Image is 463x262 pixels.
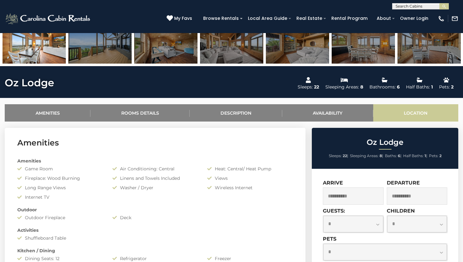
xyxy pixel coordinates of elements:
div: Outdoor [13,207,298,213]
a: Browse Rentals [200,14,242,23]
img: 169134050 [68,24,132,64]
div: Freezer [203,255,298,262]
li: | [403,152,427,160]
div: Game Room [13,166,108,172]
a: Location [373,104,458,122]
a: Rental Program [328,14,371,23]
div: Kitchen / Dining [13,248,298,254]
div: Wireless Internet [203,185,298,191]
img: 169133950 [134,24,197,64]
li: | [385,152,402,160]
a: Owner Login [397,14,432,23]
img: phone-regular-white.png [438,15,445,22]
div: Outdoor Fireplace [13,214,108,221]
a: Real Estate [293,14,325,23]
div: Views [203,175,298,181]
h2: Oz Lodge [313,138,457,146]
div: Heat: Central/ Heat Pump [203,166,298,172]
label: Guests: [323,208,345,214]
div: Activities [13,227,298,233]
div: Internet TV [13,194,108,200]
div: Amenities [13,158,298,164]
span: Sleeping Areas: [350,153,379,158]
div: Refrigerator [108,255,203,262]
strong: 1 [425,153,426,158]
label: Pets [323,236,336,242]
img: 169133987 [266,24,329,64]
strong: 2 [439,153,442,158]
strong: 22 [343,153,347,158]
li: | [329,152,348,160]
img: White-1-2.png [5,12,92,25]
a: Local Area Guide [245,14,290,23]
a: Amenities [5,104,90,122]
img: 169133983 [200,24,263,64]
label: Departure [387,180,420,186]
div: Air Conditioning: Central [108,166,203,172]
h3: Amenities [17,137,293,148]
a: Rooms Details [90,104,190,122]
span: Sleeps: [329,153,342,158]
strong: 6 [398,153,400,158]
div: Linens and Towels Included [108,175,203,181]
strong: 8 [380,153,382,158]
div: Washer / Dryer [108,185,203,191]
span: Half Baths: [403,153,424,158]
div: Deck [108,214,203,221]
img: 169133993 [3,24,66,64]
label: Arrive [323,180,343,186]
span: Baths: [385,153,397,158]
div: Dining Seats: 12 [13,255,108,262]
a: About [374,14,394,23]
img: 169133991 [397,24,461,64]
li: | [350,152,383,160]
a: Availability [282,104,373,122]
span: Pets: [429,153,438,158]
img: 169133989 [332,24,395,64]
a: Description [190,104,282,122]
div: Shuffleboard Table [13,235,108,241]
img: mail-regular-white.png [451,15,458,22]
div: Long Range Views [13,185,108,191]
a: My Favs [167,15,194,22]
span: My Favs [174,15,192,22]
label: Children [387,208,415,214]
div: Fireplace: Wood Burning [13,175,108,181]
